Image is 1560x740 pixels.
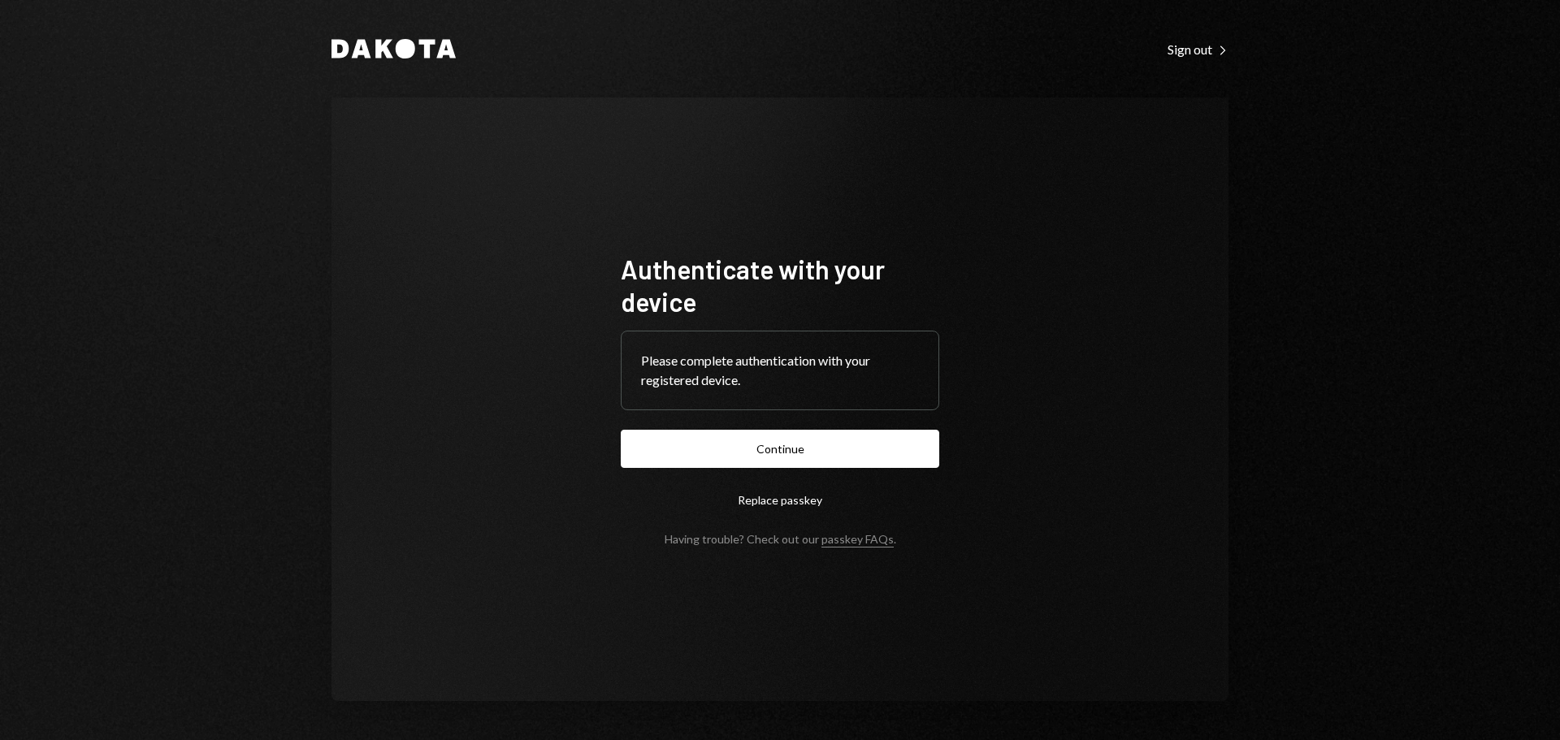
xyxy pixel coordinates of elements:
[641,351,919,390] div: Please complete authentication with your registered device.
[665,532,896,546] div: Having trouble? Check out our .
[821,532,894,547] a: passkey FAQs
[621,253,939,318] h1: Authenticate with your device
[1168,40,1228,58] a: Sign out
[1168,41,1228,58] div: Sign out
[621,430,939,468] button: Continue
[621,481,939,519] button: Replace passkey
